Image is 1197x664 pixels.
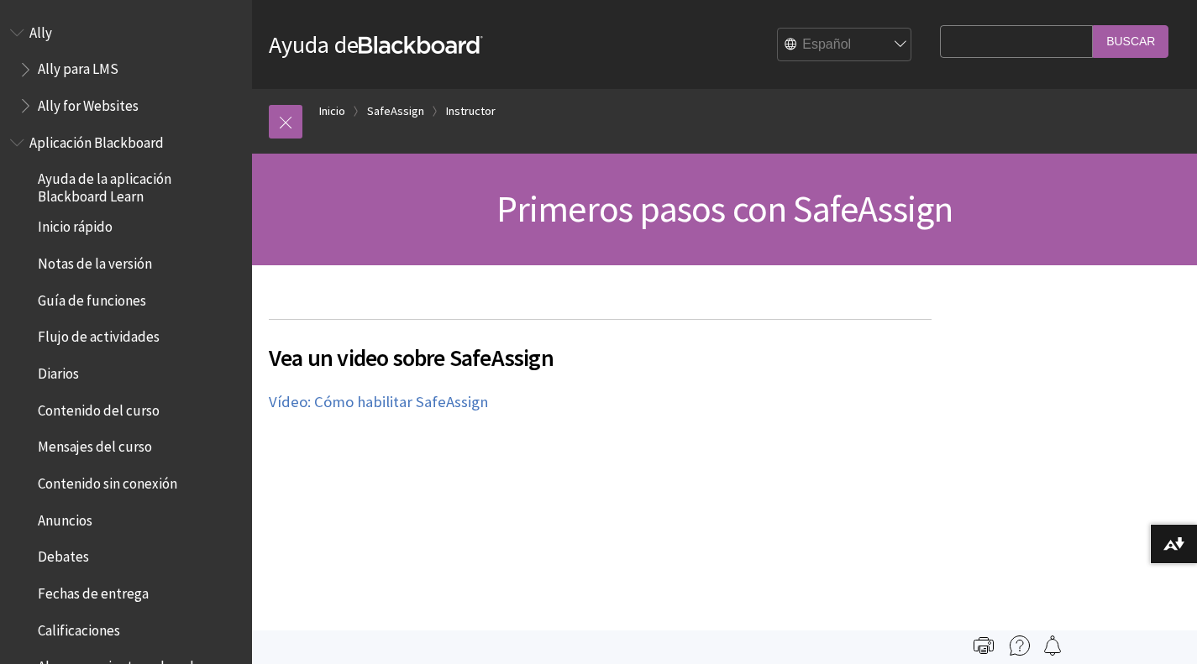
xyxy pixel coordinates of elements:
nav: Book outline for Anthology Ally Help [10,18,242,120]
span: Contenido sin conexión [38,469,177,492]
span: Debates [38,543,89,566]
span: Calificaciones [38,616,120,639]
span: Aplicación Blackboard [29,128,164,151]
a: Ayuda deBlackboard [269,29,483,60]
input: Buscar [1093,25,1168,58]
a: Instructor [446,101,496,122]
select: Site Language Selector [778,29,912,62]
span: Ally para LMS [38,55,118,78]
span: Contenido del curso [38,396,160,419]
img: Print [974,635,994,656]
span: Anuncios [38,506,92,529]
span: Inicio rápido [38,213,113,236]
span: Diarios [38,359,79,382]
span: Notas de la versión [38,249,152,272]
a: Inicio [319,101,345,122]
a: SafeAssign [367,101,424,122]
span: Primeros pasos con SafeAssign [496,186,953,232]
img: More help [1010,635,1030,656]
span: Ayuda de la aplicación Blackboard Learn [38,165,240,205]
span: Ally for Websites [38,91,139,114]
span: Flujo de actividades [38,323,160,346]
a: Vídeo: Cómo habilitar SafeAssign [269,392,488,412]
span: Guía de funciones [38,286,146,309]
span: Ally [29,18,52,41]
h2: Vea un video sobre SafeAssign [269,319,932,375]
span: Fechas de entrega [38,579,149,602]
strong: Blackboard [359,36,483,54]
img: Follow this page [1042,635,1063,656]
span: Mensajes del curso [38,433,152,456]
